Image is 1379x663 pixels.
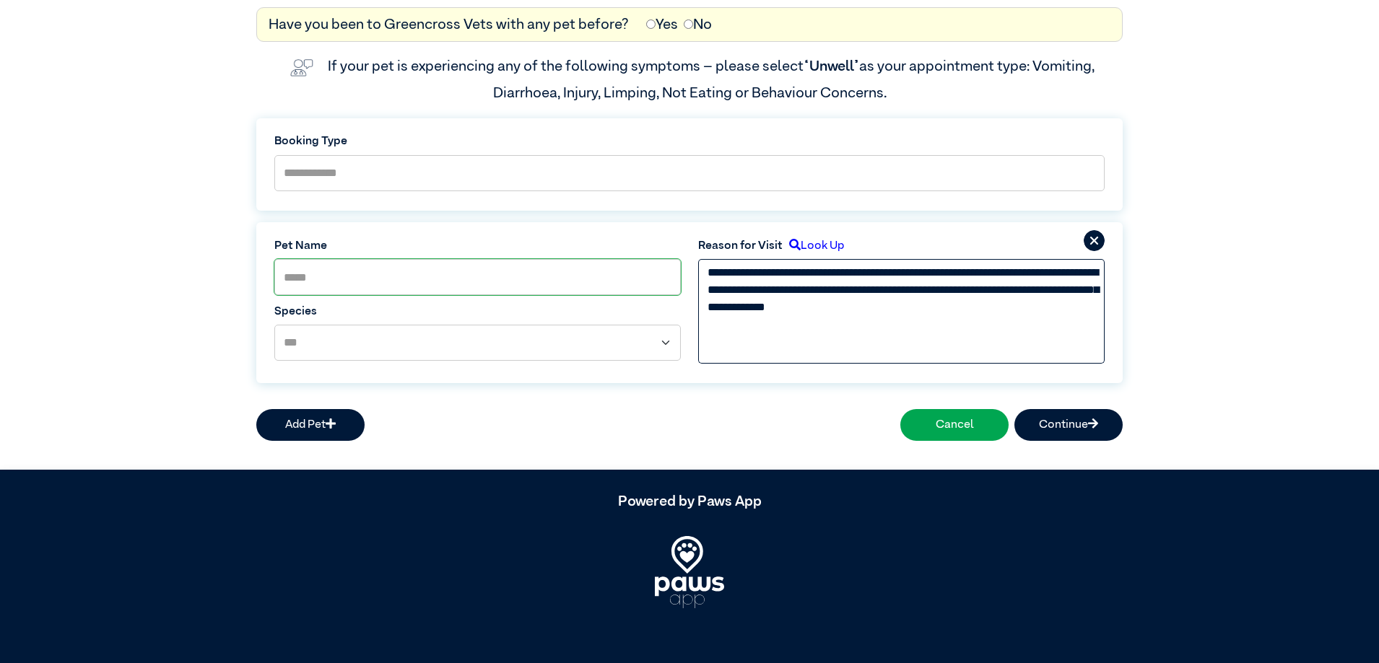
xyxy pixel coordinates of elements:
button: Continue [1014,409,1123,441]
img: PawsApp [655,536,724,608]
input: Yes [646,19,656,29]
label: Booking Type [274,133,1105,150]
label: If your pet is experiencing any of the following symptoms – please select as your appointment typ... [328,59,1097,100]
h5: Powered by Paws App [256,493,1123,510]
span: “Unwell” [804,59,859,74]
button: Cancel [900,409,1009,441]
label: Species [274,303,681,320]
label: Pet Name [274,237,681,255]
label: Look Up [783,237,844,255]
img: vet [284,53,319,82]
label: No [684,14,712,35]
input: No [684,19,693,29]
button: Add Pet [256,409,365,441]
label: Have you been to Greencross Vets with any pet before? [269,14,629,35]
label: Yes [646,14,678,35]
label: Reason for Visit [698,237,783,255]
